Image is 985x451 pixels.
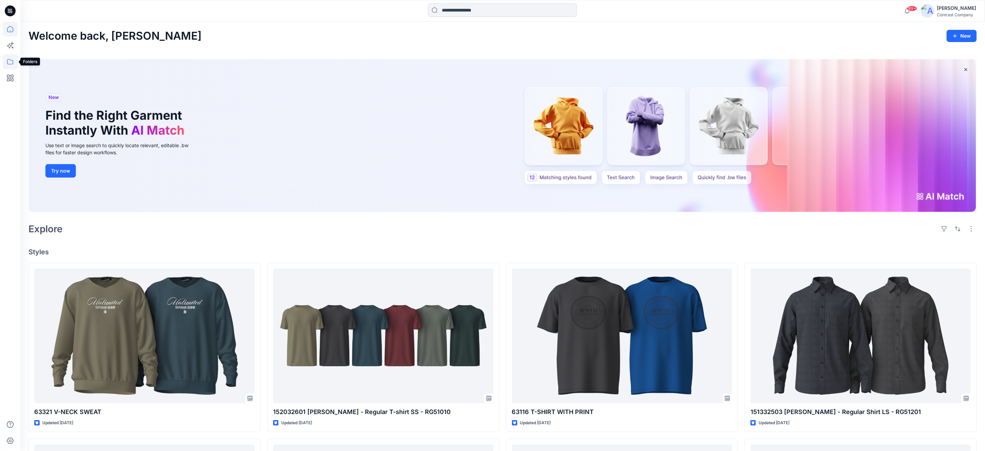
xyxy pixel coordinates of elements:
h2: Welcome back, [PERSON_NAME] [28,30,202,42]
div: Use text or image search to quickly locate relevant, editable .bw files for faster design workflows. [45,142,198,156]
p: Updated [DATE] [520,419,551,427]
img: avatar [921,4,935,18]
button: Try now [45,164,76,178]
p: Updated [DATE] [42,419,73,427]
div: [PERSON_NAME] [937,4,977,12]
a: 152032601 Chris - Regular T-shirt SS - RG51010 [273,269,494,403]
a: 151332503 Andrew - Regular Shirt LS - RG51201 [751,269,971,403]
p: 152032601 [PERSON_NAME] - Regular T-shirt SS - RG51010 [273,407,494,417]
h1: Find the Right Garment Instantly With [45,108,188,137]
span: New [48,93,59,101]
div: Contrast Company [937,12,977,17]
a: 63321 V-NECK SWEAT [34,269,255,403]
h4: Styles [28,248,977,256]
p: Updated [DATE] [281,419,312,427]
p: Updated [DATE] [759,419,789,427]
a: 63116 T-SHIRT WITH PRINT [512,269,733,403]
span: AI Match [131,123,184,138]
button: New [947,30,977,42]
p: 63321 V-NECK SWEAT [34,407,255,417]
p: 151332503 [PERSON_NAME] - Regular Shirt LS - RG51201 [751,407,971,417]
p: 63116 T-SHIRT WITH PRINT [512,407,733,417]
span: 99+ [907,6,917,11]
h2: Explore [28,223,63,234]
